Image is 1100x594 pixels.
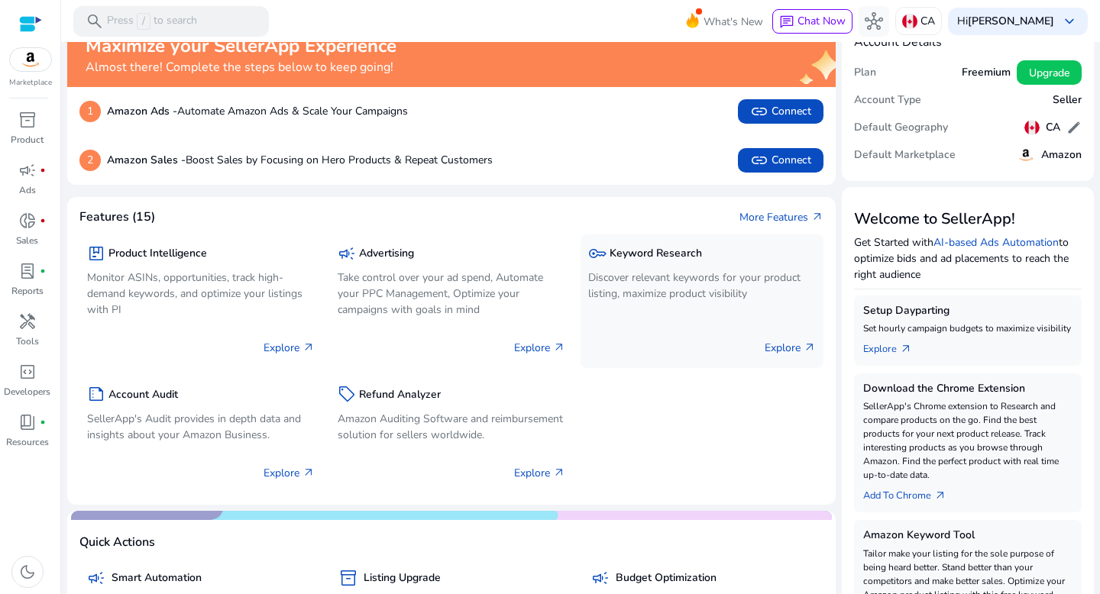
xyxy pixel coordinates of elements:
span: fiber_manual_record [40,167,46,173]
button: linkConnect [738,148,823,173]
p: Resources [6,435,49,449]
a: AI-based Ads Automation [933,235,1059,250]
span: handyman [18,312,37,331]
button: chatChat Now [772,9,852,34]
p: Explore [765,340,816,356]
button: hub [859,6,889,37]
a: More Featuresarrow_outward [739,209,823,225]
span: What's New [704,8,763,35]
span: campaign [87,569,105,587]
span: Upgrade [1029,65,1069,81]
p: Developers [4,385,50,399]
img: amazon.svg [1017,146,1035,164]
span: arrow_outward [553,341,565,353]
p: Get Started with to optimize bids and ad placements to reach the right audience [854,234,1082,282]
span: link [750,151,768,169]
h5: Freemium [962,66,1011,79]
span: arrow_outward [934,489,946,502]
h5: Account Type [854,94,921,107]
span: campaign [591,569,610,587]
span: inventory_2 [18,111,37,129]
p: Marketplace [9,77,52,89]
p: Product [11,133,44,147]
p: Reports [11,284,44,298]
span: arrow_outward [302,466,315,479]
h5: Advertising [359,247,414,260]
h5: Download the Chrome Extension [863,383,1072,395]
span: Connect [750,151,811,169]
a: Add To Chrome [863,482,959,503]
span: fiber_manual_record [40,268,46,274]
img: ca.svg [902,14,917,29]
button: linkConnect [738,99,823,124]
h5: Plan [854,66,876,79]
p: Press to search [107,13,197,30]
p: Explore [264,340,315,356]
span: campaign [18,161,37,179]
span: lab_profile [18,262,37,280]
span: summarize [87,385,105,403]
span: link [750,102,768,121]
span: arrow_outward [804,341,816,353]
h5: Keyword Research [610,247,702,260]
span: donut_small [18,211,37,230]
span: campaign [338,244,356,263]
span: edit [1066,120,1082,135]
p: Amazon Auditing Software and reimbursement solution for sellers worldwide. [338,411,565,443]
span: fiber_manual_record [40,218,46,224]
h5: Account Audit [108,389,178,402]
h3: Welcome to SellerApp! [854,210,1082,228]
p: 2 [79,150,101,171]
span: search [86,12,104,31]
img: ca.svg [1024,120,1040,135]
p: Tools [16,334,39,348]
h5: Listing Upgrade [364,572,441,585]
h5: Amazon Keyword Tool [863,529,1072,542]
h5: Seller [1053,94,1082,107]
h4: Almost there! Complete the steps below to keep going! [86,60,396,75]
h4: Account Details [854,35,1082,50]
h5: Setup Dayparting [863,305,1072,318]
h5: Product Intelligence [108,247,207,260]
img: amazon.svg [10,48,51,71]
p: Automate Amazon Ads & Scale Your Campaigns [107,103,408,119]
span: inventory_2 [339,569,357,587]
p: SellerApp's Audit provides in depth data and insights about your Amazon Business. [87,411,315,443]
span: key [588,244,607,263]
span: arrow_outward [900,343,912,355]
p: Explore [514,340,565,356]
span: chat [779,15,794,30]
p: Boost Sales by Focusing on Hero Products & Repeat Customers [107,152,493,168]
h5: Smart Automation [112,572,202,585]
p: Explore [264,465,315,481]
b: Amazon Sales - [107,153,186,167]
span: arrow_outward [811,211,823,223]
span: fiber_manual_record [40,419,46,425]
span: / [137,13,150,30]
h5: Default Geography [854,121,948,134]
p: Ads [19,183,36,197]
span: package [87,244,105,263]
h5: CA [1046,121,1060,134]
h5: Amazon [1041,149,1082,162]
span: code_blocks [18,363,37,381]
button: Upgrade [1017,60,1082,85]
p: Set hourly campaign budgets to maximize visibility [863,321,1072,335]
p: Hi [957,16,1054,27]
span: keyboard_arrow_down [1060,12,1079,31]
h5: Refund Analyzer [359,389,441,402]
h4: Quick Actions [79,535,155,550]
span: Chat Now [797,14,846,28]
span: sell [338,385,356,403]
span: hub [865,12,883,31]
h2: Maximize your SellerApp Experience [86,35,396,57]
p: Discover relevant keywords for your product listing, maximize product visibility [588,270,816,302]
h5: Default Marketplace [854,149,956,162]
p: Sales [16,234,38,247]
a: Explorearrow_outward [863,335,924,357]
h4: Features (15) [79,210,155,224]
p: 1 [79,101,101,122]
p: SellerApp's Chrome extension to Research and compare products on the go. Find the best products f... [863,399,1072,482]
span: book_4 [18,413,37,431]
span: dark_mode [18,563,37,581]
